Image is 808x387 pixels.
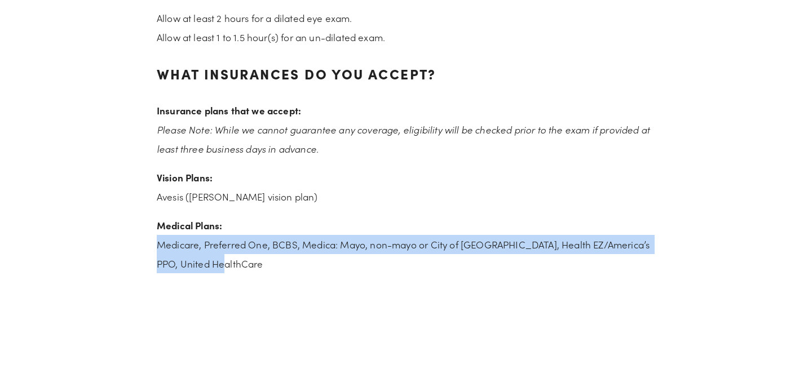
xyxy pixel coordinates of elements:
[157,216,651,273] p: Medicare, Preferred One, BCBS, Medica: Mayo, non-mayo or City of [GEOGRAPHIC_DATA], Health EZ/Ame...
[157,60,651,87] h3: What insurances do you accept?
[157,8,651,47] p: Allow at least 2 hours for a dilated eye exam. Allow at least 1 to 1.5 hour(s) for an un-dilated ...
[157,171,213,184] strong: Vision Plans:
[157,168,651,206] p: Avesis ([PERSON_NAME] vision plan)
[157,219,222,232] strong: Medical Plans:
[157,104,301,117] strong: Insurance plans that we accept:
[157,123,652,155] em: Please Note: While we cannot guarantee any coverage, eligibility will be checked prior to the exa...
